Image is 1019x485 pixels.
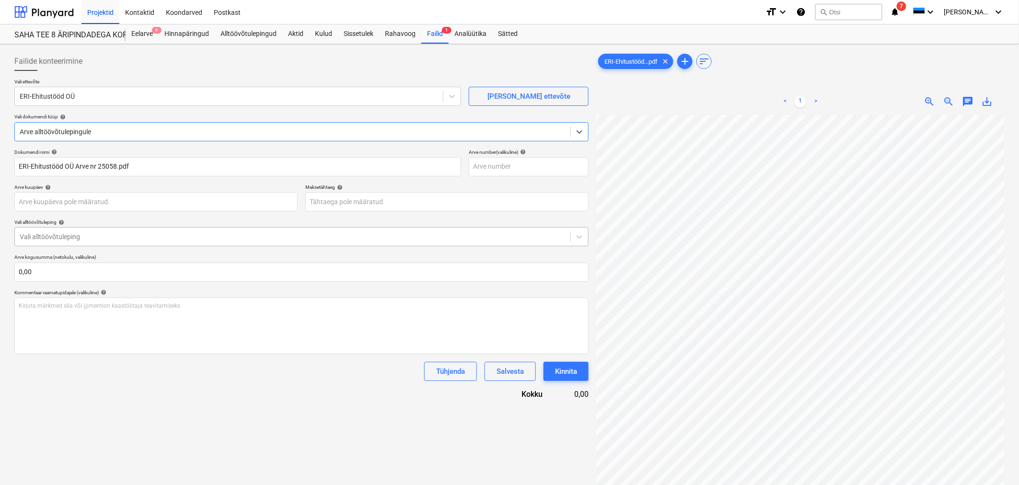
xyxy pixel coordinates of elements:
[796,6,806,18] i: Abikeskus
[14,254,589,262] p: Arve kogusumma (netokulu, valikuline)
[14,263,589,282] input: Arve kogusumma (netokulu, valikuline)
[338,24,379,44] a: Sissetulek
[485,362,536,381] button: Salvesta
[810,96,822,107] a: Next page
[43,185,51,190] span: help
[309,24,338,44] a: Kulud
[492,24,523,44] a: Sätted
[487,90,570,103] div: [PERSON_NAME] ettevõte
[924,96,936,107] span: zoom_in
[660,56,671,67] span: clear
[765,6,777,18] i: format_size
[14,149,461,155] div: Dokumendi nimi
[518,149,526,155] span: help
[14,219,589,225] div: Vali alltöövõtuleping
[558,389,589,400] div: 0,00
[58,114,66,120] span: help
[469,149,589,155] div: Arve number (valikuline)
[57,219,64,225] span: help
[897,1,906,11] span: 7
[215,24,282,44] a: Alltöövõtulepingud
[943,96,955,107] span: zoom_out
[442,27,452,34] span: 1
[305,192,589,211] input: Tähtaega pole määratud
[14,56,82,67] span: Failide konteerimine
[469,157,589,176] input: Arve number
[469,87,589,106] button: [PERSON_NAME] ettevõte
[464,389,558,400] div: Kokku
[698,56,710,67] span: sort
[555,365,577,378] div: Kinnita
[14,184,298,190] div: Arve kuupäev
[14,157,461,176] input: Dokumendi nimi
[779,96,791,107] a: Previous page
[14,289,589,296] div: Kommentaar raamatupidajale (valikuline)
[421,24,449,44] div: Failid
[14,114,589,120] div: Vali dokumendi tüüp
[982,96,993,107] span: save_alt
[305,184,589,190] div: Maksetähtaeg
[820,8,827,16] span: search
[49,149,57,155] span: help
[795,96,806,107] a: Page 1 is your current page
[14,79,461,87] p: Vali ettevõte
[993,6,1005,18] i: keyboard_arrow_down
[925,6,937,18] i: keyboard_arrow_down
[282,24,309,44] a: Aktid
[497,365,524,378] div: Salvesta
[379,24,421,44] a: Rahavoog
[962,96,974,107] span: chat
[544,362,589,381] button: Kinnita
[424,362,477,381] button: Tühjenda
[14,30,114,40] div: SAHA TEE 8 ÄRIPINDADEGA KORTERMAJA
[436,365,465,378] div: Tühjenda
[815,4,882,20] button: Otsi
[944,8,992,16] span: [PERSON_NAME]
[421,24,449,44] a: Failid1
[598,54,673,69] div: ERI-Ehitustööd...pdf
[890,6,900,18] i: notifications
[14,192,298,211] input: Arve kuupäeva pole määratud.
[449,24,492,44] a: Analüütika
[99,289,106,295] span: help
[679,56,691,67] span: add
[126,24,159,44] div: Eelarve
[777,6,788,18] i: keyboard_arrow_down
[159,24,215,44] a: Hinnapäringud
[599,58,663,65] span: ERI-Ehitustööd...pdf
[335,185,343,190] span: help
[126,24,159,44] a: Eelarve6
[152,27,162,34] span: 6
[971,439,1019,485] iframe: Chat Widget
